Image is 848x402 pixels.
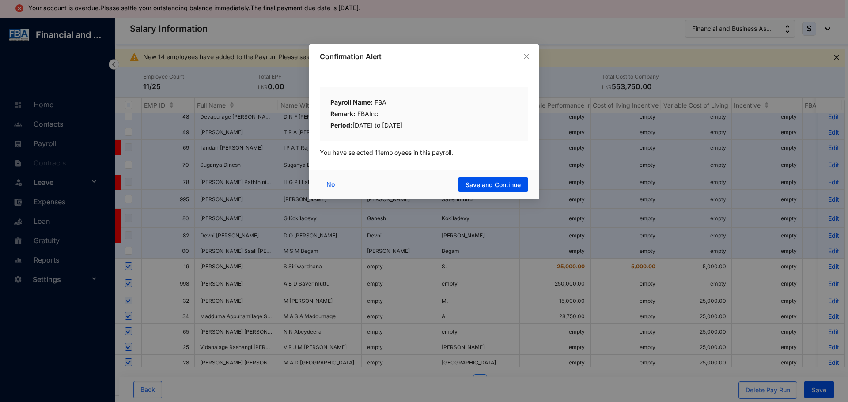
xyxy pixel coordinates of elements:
b: Remark: [330,110,356,117]
b: Period: [330,121,352,129]
span: You have selected 11 employees in this payroll. [320,149,453,156]
b: Payroll Name: [330,98,373,106]
button: No [320,177,344,192]
span: close [523,53,530,60]
button: Close [522,52,531,61]
div: FBA [330,98,518,109]
p: Confirmation Alert [320,51,528,62]
span: Save and Continue [466,180,521,189]
span: No [326,180,335,189]
div: [DATE] to [DATE] [330,120,518,130]
div: FBAInc [330,109,518,120]
button: Save and Continue [458,177,528,192]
